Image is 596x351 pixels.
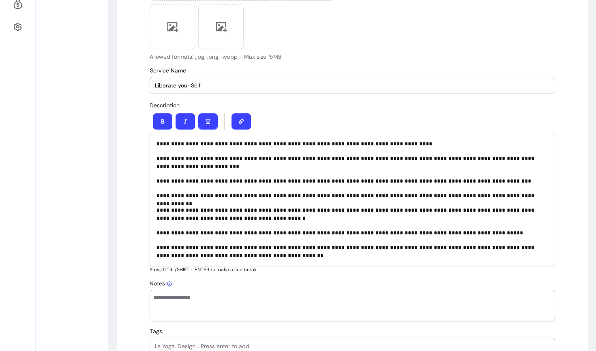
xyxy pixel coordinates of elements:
input: Tags [155,342,550,350]
a: Settings [10,17,26,36]
p: Press CTRL/SHIFT + ENTER to make a line break. [150,266,555,273]
input: Service Name [155,81,550,89]
p: Allowed formats: .jpg, .png, .webp - Max size 15MB [150,53,334,61]
span: Description [150,102,180,109]
span: Notes [150,280,172,287]
textarea: Add your own notes [153,294,551,318]
span: Tags [150,328,162,335]
span: Service Name [150,67,186,74]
